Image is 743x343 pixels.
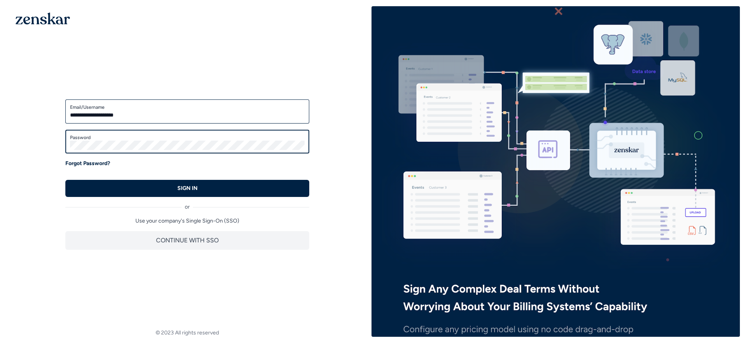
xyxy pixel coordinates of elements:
button: CONTINUE WITH SSO [65,231,309,250]
footer: © 2023 All rights reserved [3,329,371,337]
label: Email/Username [70,104,305,110]
img: 1OGAJ2xQqyY4LXKgY66KYq0eOWRCkrZdAb3gUhuVAqdWPZE9SRJmCz+oDMSn4zDLXe31Ii730ItAGKgCKgCCgCikA4Av8PJUP... [16,12,70,24]
p: SIGN IN [177,185,198,192]
p: Use your company's Single Sign-On (SSO) [65,217,309,225]
a: Forgot Password? [65,160,110,167]
div: or [65,197,309,211]
label: Password [70,134,305,141]
button: SIGN IN [65,180,309,197]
